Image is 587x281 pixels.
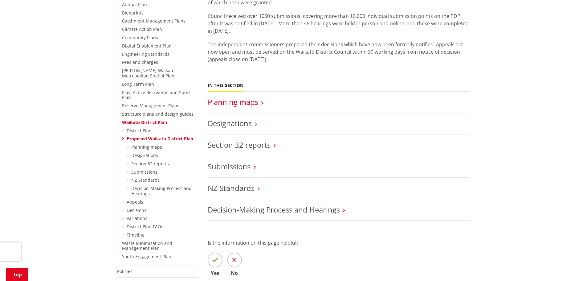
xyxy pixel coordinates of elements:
a: Policies [117,268,132,274]
a: Decision-Making Process and Hearings [131,185,192,196]
a: Submissions [131,169,157,175]
h5: In this section [208,83,243,88]
iframe: Messenger Launcher [559,255,581,277]
a: Community Plans [122,35,158,40]
p: Is the information on this page helpful? [208,239,470,246]
a: Appeals [127,199,143,205]
a: Fees and charges [122,59,158,65]
a: Decision-Making Process and Hearings [208,205,340,215]
a: Waikato District Plan [122,119,167,125]
a: Long Term Plan [122,81,154,87]
a: Designations [131,152,158,158]
span: No [227,271,242,275]
a: Play, Active Recreation and Sport Plan [122,89,190,101]
a: District Plan FAQs [127,224,163,229]
a: Engineering Standards [122,51,169,57]
a: Youth Engagement Plan [122,254,171,259]
a: Designations [208,118,252,128]
a: Proposed Waikato District Plan [127,136,193,142]
a: Planning maps [208,97,258,107]
a: Waste Minimisation and Management Plan [122,240,172,251]
a: Section 32 reports [208,140,271,150]
a: Top [6,268,28,281]
a: NZ Standards [208,183,255,193]
a: Timeline [127,232,145,238]
p: Council received over 1000 submissions, covering more than 10,000 individual submission points on... [208,12,470,35]
a: Blueprints [122,10,144,16]
a: Structure plans and design guides [122,111,194,117]
span: Yes [208,271,222,275]
a: [PERSON_NAME]-Waikato Metropolitan Spatial Plan [122,68,174,79]
a: Decisions [127,207,146,213]
a: Digital Enablement Plan [122,43,172,49]
a: Planning maps [131,144,162,150]
a: Annual Plan [122,2,147,7]
a: Reserve Management Plans [122,103,179,109]
a: NZ Standards [131,177,160,183]
a: Climate Action Plan [122,26,162,32]
a: Submissions [208,161,251,171]
a: Section 32 reports [131,161,169,167]
a: Variations [127,215,147,221]
a: District Plan [127,128,152,134]
p: The independent commissioners prepared their decisions which have now been formally notified. App... [208,41,470,63]
a: Catchment Management Plans [122,18,185,24]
